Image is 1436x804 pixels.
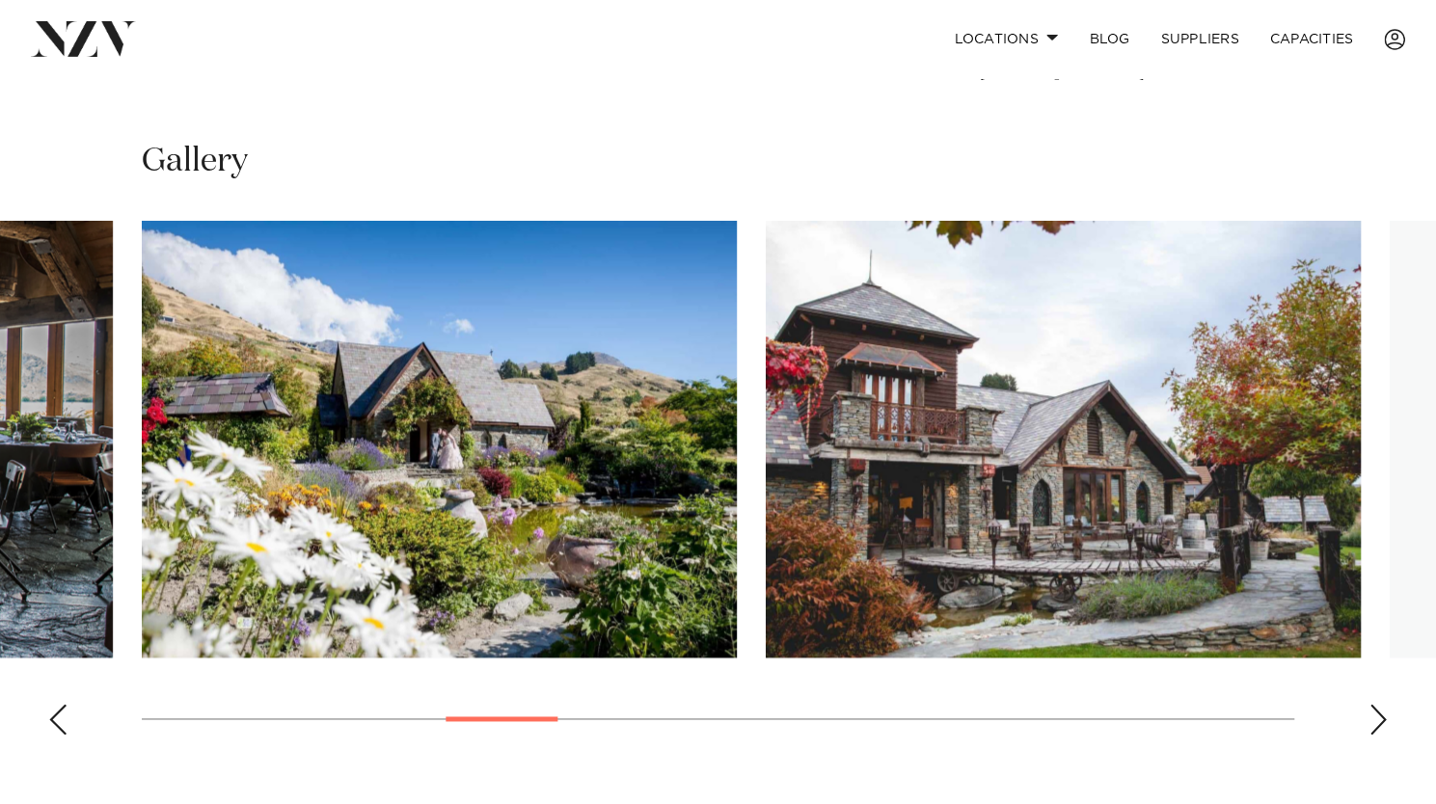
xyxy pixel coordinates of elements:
[142,221,737,657] swiper-slide: 6 / 19
[1073,18,1145,60] a: BLOG
[1145,18,1254,60] a: SUPPLIERS
[31,21,136,56] img: nzv-logo.png
[1255,18,1369,60] a: Capacities
[766,221,1361,657] swiper-slide: 7 / 19
[938,18,1073,60] a: Locations
[142,140,248,183] h2: Gallery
